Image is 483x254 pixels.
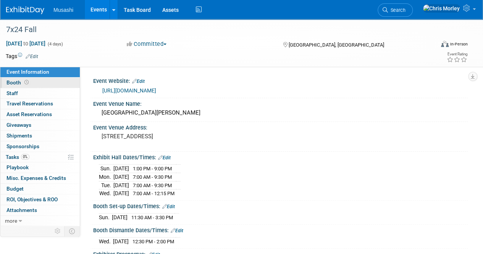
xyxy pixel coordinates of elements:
div: Event Rating [447,52,467,56]
a: Edit [171,228,183,233]
a: Budget [0,184,80,194]
div: 7x24 Fall [3,23,428,37]
span: ROI, Objectives & ROO [6,196,58,202]
span: Event Information [6,69,49,75]
td: Wed. [99,189,113,197]
span: 11:30 AM - 3:30 PM [131,215,173,220]
a: ROI, Objectives & ROO [0,194,80,205]
span: Sponsorships [6,143,39,149]
span: 7:00 AM - 12:15 PM [133,191,174,196]
a: Edit [158,155,171,160]
span: Booth not reserved yet [23,79,30,85]
span: Playbook [6,164,29,170]
div: Booth Set-up Dates/Times: [93,201,468,210]
a: Sponsorships [0,141,80,152]
span: Travel Reservations [6,100,53,107]
img: Chris Morley [423,4,460,13]
span: Musashi [53,7,73,13]
a: Attachments [0,205,80,215]
span: Search [388,7,405,13]
a: Event Information [0,67,80,77]
td: Wed. [99,238,113,246]
td: [DATE] [113,181,129,189]
div: [GEOGRAPHIC_DATA][PERSON_NAME] [99,107,462,119]
span: 12:30 PM - 2:00 PM [132,239,174,244]
td: [DATE] [113,189,129,197]
a: Search [378,3,413,17]
span: 1:00 PM - 9:00 PM [133,166,172,171]
span: 7:00 AM - 9:30 PM [133,183,172,188]
td: [DATE] [113,165,129,173]
div: In-Person [450,41,468,47]
td: Tue. [99,181,113,189]
a: Misc. Expenses & Credits [0,173,80,183]
span: Giveaways [6,122,31,128]
span: Booth [6,79,30,86]
span: Asset Reservations [6,111,52,117]
a: Asset Reservations [0,109,80,120]
td: Sun. [99,165,113,173]
span: 0% [21,154,29,160]
span: more [5,218,17,224]
div: Booth Dismantle Dates/Times: [93,225,468,235]
td: [DATE] [113,173,129,181]
span: Staff [6,90,18,96]
a: Edit [132,79,145,84]
a: Staff [0,88,80,99]
a: Travel Reservations [0,99,80,109]
td: Mon. [99,173,113,181]
td: [DATE] [113,238,129,246]
td: [DATE] [112,214,128,222]
a: Shipments [0,131,80,141]
span: Misc. Expenses & Credits [6,175,66,181]
span: (4 days) [47,42,63,47]
a: Booth [0,78,80,88]
pre: [STREET_ADDRESS] [102,133,241,140]
td: Personalize Event Tab Strip [51,226,65,236]
div: Event Venue Name: [93,98,468,108]
a: Edit [26,54,38,59]
div: Event Website: [93,75,468,85]
div: Event Venue Address: [93,122,468,131]
td: Sun. [99,214,112,222]
span: [DATE] [DATE] [6,40,46,47]
span: Tasks [6,154,29,160]
span: [GEOGRAPHIC_DATA], [GEOGRAPHIC_DATA] [288,42,384,48]
div: Exhibit Hall Dates/Times: [93,152,468,162]
button: Committed [124,40,170,48]
div: Event Format [400,40,468,51]
span: Attachments [6,207,37,213]
td: Tags [6,52,38,60]
a: Edit [162,204,175,209]
img: ExhibitDay [6,6,44,14]
a: Playbook [0,162,80,173]
a: Tasks0% [0,152,80,162]
span: 7:00 AM - 9:30 PM [133,174,172,180]
a: Giveaways [0,120,80,130]
img: Format-Inperson.png [441,41,449,47]
span: Budget [6,186,24,192]
td: Toggle Event Tabs [65,226,80,236]
span: Shipments [6,133,32,139]
span: to [22,40,29,47]
a: [URL][DOMAIN_NAME] [102,87,156,94]
a: more [0,216,80,226]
